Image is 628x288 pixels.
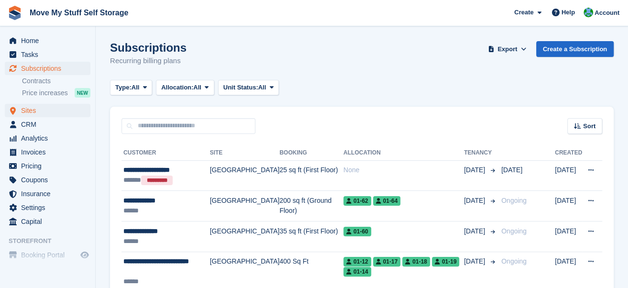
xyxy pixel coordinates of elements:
[21,118,78,131] span: CRM
[5,62,90,75] a: menu
[21,248,78,262] span: Booking Portal
[536,41,614,57] a: Create a Subscription
[464,256,487,266] span: [DATE]
[555,160,582,191] td: [DATE]
[75,88,90,98] div: NEW
[21,48,78,61] span: Tasks
[373,257,401,266] span: 01-17
[373,196,401,206] span: 01-64
[26,5,132,21] a: Move My Stuff Self Storage
[562,8,575,17] span: Help
[514,8,533,17] span: Create
[5,132,90,145] a: menu
[21,187,78,200] span: Insurance
[21,62,78,75] span: Subscriptions
[21,201,78,214] span: Settings
[5,118,90,131] a: menu
[5,173,90,187] a: menu
[343,165,464,175] div: None
[22,89,68,98] span: Price increases
[21,145,78,159] span: Invoices
[279,160,343,191] td: 25 sq ft (First Floor)
[343,196,371,206] span: 01-62
[279,221,343,252] td: 35 sq ft (First Floor)
[343,257,371,266] span: 01-12
[464,165,487,175] span: [DATE]
[497,44,517,54] span: Export
[5,104,90,117] a: menu
[343,145,464,161] th: Allocation
[501,257,527,265] span: Ongoing
[9,236,95,246] span: Storefront
[161,83,193,92] span: Allocation:
[5,34,90,47] a: menu
[21,132,78,145] span: Analytics
[5,187,90,200] a: menu
[223,83,258,92] span: Unit Status:
[8,6,22,20] img: stora-icon-8386f47178a22dfd0bd8f6a31ec36ba5ce8667c1dd55bd0f319d3a0aa187defe.svg
[21,215,78,228] span: Capital
[193,83,201,92] span: All
[5,248,90,262] a: menu
[21,173,78,187] span: Coupons
[555,221,582,252] td: [DATE]
[486,41,529,57] button: Export
[501,227,527,235] span: Ongoing
[210,160,280,191] td: [GEOGRAPHIC_DATA]
[464,145,497,161] th: Tenancy
[132,83,140,92] span: All
[115,83,132,92] span: Type:
[22,77,90,86] a: Contracts
[121,145,210,161] th: Customer
[464,226,487,236] span: [DATE]
[5,201,90,214] a: menu
[501,166,522,174] span: [DATE]
[595,8,619,18] span: Account
[584,8,593,17] img: Dan
[279,191,343,222] td: 200 sq ft (Ground Floor)
[279,145,343,161] th: Booking
[210,191,280,222] td: [GEOGRAPHIC_DATA]
[583,122,595,131] span: Sort
[555,145,582,161] th: Created
[79,249,90,261] a: Preview store
[343,267,371,277] span: 01-14
[464,196,487,206] span: [DATE]
[110,80,152,96] button: Type: All
[218,80,279,96] button: Unit Status: All
[156,80,214,96] button: Allocation: All
[110,55,187,66] p: Recurring billing plans
[5,145,90,159] a: menu
[210,145,280,161] th: Site
[432,257,460,266] span: 01-19
[21,104,78,117] span: Sites
[258,83,266,92] span: All
[5,215,90,228] a: menu
[210,221,280,252] td: [GEOGRAPHIC_DATA]
[21,159,78,173] span: Pricing
[402,257,430,266] span: 01-18
[555,191,582,222] td: [DATE]
[5,159,90,173] a: menu
[5,48,90,61] a: menu
[22,88,90,98] a: Price increases NEW
[501,197,527,204] span: Ongoing
[110,41,187,54] h1: Subscriptions
[21,34,78,47] span: Home
[343,227,371,236] span: 01-60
